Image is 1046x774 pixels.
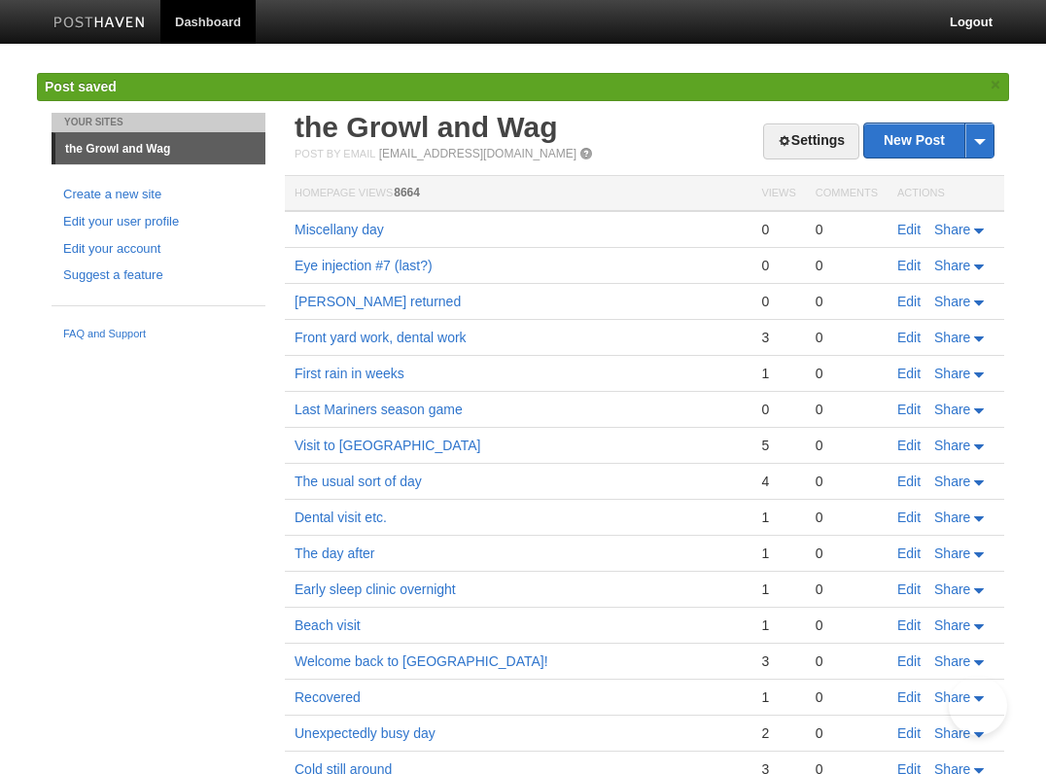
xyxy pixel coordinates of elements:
[816,221,878,238] div: 0
[934,545,970,561] span: Share
[897,222,921,237] a: Edit
[897,653,921,669] a: Edit
[761,545,795,562] div: 1
[52,113,265,132] li: Your Sites
[295,581,456,597] a: Early sleep clinic overnight
[63,239,254,260] a: Edit your account
[761,616,795,634] div: 1
[295,366,404,381] a: First rain in weeks
[761,401,795,418] div: 0
[379,147,576,160] a: [EMAIL_ADDRESS][DOMAIN_NAME]
[295,617,361,633] a: Beach visit
[934,258,970,273] span: Share
[934,294,970,309] span: Share
[63,265,254,286] a: Suggest a feature
[897,294,921,309] a: Edit
[285,176,751,212] th: Homepage Views
[897,366,921,381] a: Edit
[761,652,795,670] div: 3
[63,212,254,232] a: Edit your user profile
[761,329,795,346] div: 3
[897,617,921,633] a: Edit
[934,617,970,633] span: Share
[949,677,1007,735] iframe: Help Scout Beacon - Open
[816,365,878,382] div: 0
[987,73,1004,97] a: ×
[295,111,558,143] a: the Growl and Wag
[897,510,921,525] a: Edit
[761,473,795,490] div: 4
[934,474,970,489] span: Share
[934,330,970,345] span: Share
[295,402,463,417] a: Last Mariners season game
[897,258,921,273] a: Edit
[934,222,970,237] span: Share
[761,509,795,526] div: 1
[897,545,921,561] a: Edit
[295,148,375,159] span: Post by Email
[934,581,970,597] span: Share
[295,545,375,561] a: The day after
[816,580,878,598] div: 0
[761,293,795,310] div: 0
[897,438,921,453] a: Edit
[864,123,994,158] a: New Post
[897,581,921,597] a: Edit
[816,545,878,562] div: 0
[934,402,970,417] span: Share
[761,365,795,382] div: 1
[295,330,467,345] a: Front yard work, dental work
[816,401,878,418] div: 0
[394,186,420,199] span: 8664
[816,509,878,526] div: 0
[816,329,878,346] div: 0
[816,293,878,310] div: 0
[295,653,548,669] a: Welcome back to [GEOGRAPHIC_DATA]!
[295,258,433,273] a: Eye injection #7 (last?)
[816,688,878,706] div: 0
[934,510,970,525] span: Share
[934,653,970,669] span: Share
[934,725,970,741] span: Share
[806,176,888,212] th: Comments
[295,725,436,741] a: Unexpectedly busy day
[816,616,878,634] div: 0
[816,473,878,490] div: 0
[816,437,878,454] div: 0
[63,326,254,343] a: FAQ and Support
[761,580,795,598] div: 1
[816,257,878,274] div: 0
[53,17,146,31] img: Posthaven-bar
[761,437,795,454] div: 5
[751,176,805,212] th: Views
[934,366,970,381] span: Share
[295,510,387,525] a: Dental visit etc.
[761,724,795,742] div: 2
[897,725,921,741] a: Edit
[295,689,361,705] a: Recovered
[761,688,795,706] div: 1
[897,474,921,489] a: Edit
[934,438,970,453] span: Share
[761,257,795,274] div: 0
[761,221,795,238] div: 0
[897,689,921,705] a: Edit
[897,402,921,417] a: Edit
[763,123,859,159] a: Settings
[888,176,1004,212] th: Actions
[897,330,921,345] a: Edit
[816,652,878,670] div: 0
[295,294,461,309] a: [PERSON_NAME] returned
[816,724,878,742] div: 0
[55,133,265,164] a: the Growl and Wag
[45,79,117,94] span: Post saved
[934,689,970,705] span: Share
[295,222,384,237] a: Miscellany day
[295,474,422,489] a: The usual sort of day
[295,438,480,453] a: Visit to [GEOGRAPHIC_DATA]
[63,185,254,205] a: Create a new site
